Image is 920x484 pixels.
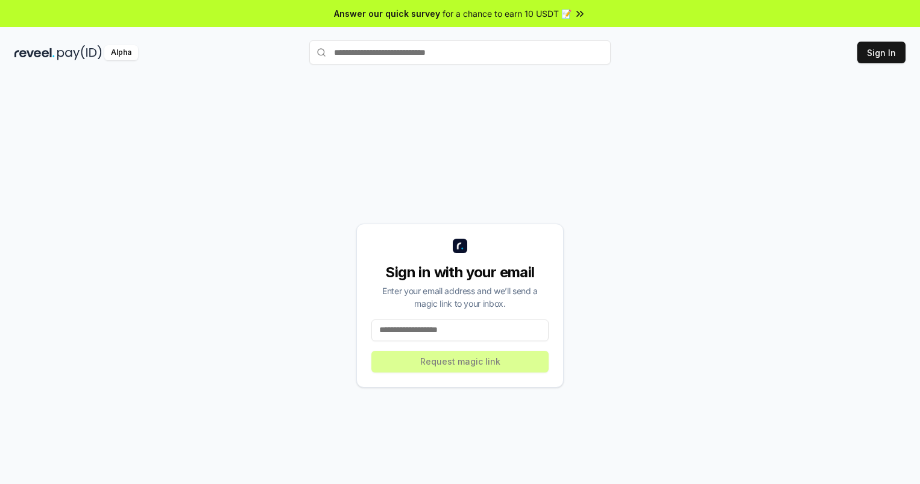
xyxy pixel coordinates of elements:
button: Sign In [857,42,906,63]
span: Answer our quick survey [334,7,440,20]
div: Enter your email address and we’ll send a magic link to your inbox. [371,284,549,310]
div: Sign in with your email [371,263,549,282]
img: reveel_dark [14,45,55,60]
img: logo_small [453,239,467,253]
span: for a chance to earn 10 USDT 📝 [443,7,572,20]
div: Alpha [104,45,138,60]
img: pay_id [57,45,102,60]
